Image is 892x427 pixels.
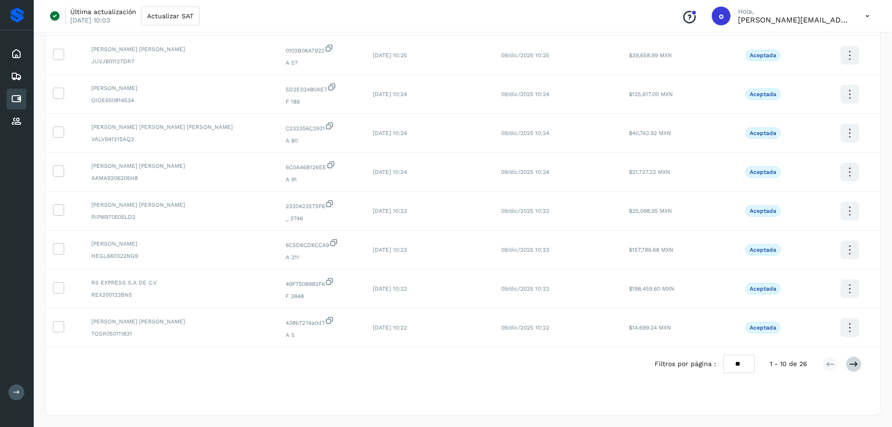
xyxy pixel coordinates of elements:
[286,44,358,55] span: 0102B06A7922
[629,285,674,292] span: $198,459.60 MXN
[91,330,271,338] span: TOSR050111831
[147,13,193,19] span: Actualizar SAT
[750,130,776,136] p: Aceptada
[91,240,271,248] span: [PERSON_NAME]
[750,324,776,331] p: Aceptada
[501,91,549,97] span: 09/dic/2025 10:24
[91,213,271,221] span: RIPM970505LD2
[750,52,776,59] p: Aceptada
[738,15,850,24] p: obed.perez@clcsolutions.com.mx
[501,130,549,136] span: 09/dic/2025 10:24
[629,208,672,214] span: $25,098.95 MXN
[750,247,776,253] p: Aceptada
[373,324,407,331] span: [DATE] 10:22
[750,91,776,97] p: Aceptada
[286,316,358,327] span: 438b7274a0d7
[629,247,673,253] span: $157,786.68 MXN
[91,96,271,105] span: OIOE650814534
[501,324,549,331] span: 09/dic/2025 10:22
[655,359,716,369] span: Filtros por página :
[91,162,271,170] span: [PERSON_NAME] [PERSON_NAME]
[373,247,407,253] span: [DATE] 10:23
[91,252,271,260] span: HEGL660322NG9
[750,208,776,214] p: Aceptada
[91,278,271,287] span: RS EXPRESS S.A DE C.V
[91,291,271,299] span: REX200123BN5
[286,199,358,210] span: 2330423575F6
[750,169,776,175] p: Aceptada
[501,285,549,292] span: 09/dic/2025 10:22
[501,52,549,59] span: 09/dic/2025 10:25
[373,52,407,59] span: [DATE] 10:25
[629,130,671,136] span: $40,743.92 MXN
[286,238,358,249] span: 6C5D6CD6CCA9
[629,324,671,331] span: $14,699.24 MXN
[7,66,26,87] div: Embarques
[629,91,673,97] span: $125,617.00 MXN
[738,7,850,15] p: Hola,
[286,292,358,300] span: F 3848
[286,175,358,184] span: A 91
[770,359,807,369] span: 1 - 10 de 26
[7,89,26,109] div: Cuentas por pagar
[91,84,271,92] span: [PERSON_NAME]
[91,317,271,326] span: [PERSON_NAME] [PERSON_NAME]
[286,214,358,223] span: _ 3746
[91,123,271,131] span: [PERSON_NAME] [PERSON_NAME] [PERSON_NAME]
[91,201,271,209] span: [PERSON_NAME] [PERSON_NAME]
[750,285,776,292] p: Aceptada
[373,91,407,97] span: [DATE] 10:24
[286,160,358,172] span: 6C0A46B126EE
[286,136,358,145] span: A 80
[286,97,358,106] span: F 189
[70,16,110,24] p: [DATE] 10:03
[629,52,672,59] span: $39,658.99 MXN
[91,57,271,66] span: JUVJ801127DR7
[7,111,26,132] div: Proveedores
[373,169,407,175] span: [DATE] 10:24
[286,121,358,133] span: C232356C3931
[70,7,136,16] p: Última actualización
[501,169,549,175] span: 09/dic/2025 10:24
[286,59,358,67] span: A 57
[91,174,271,182] span: AAMA9206205H8
[7,44,26,64] div: Inicio
[141,7,199,25] button: Actualizar SAT
[91,45,271,53] span: [PERSON_NAME] [PERSON_NAME]
[373,130,407,136] span: [DATE] 10:24
[373,208,407,214] span: [DATE] 10:23
[286,277,358,288] span: 49F7508982F6
[501,247,549,253] span: 09/dic/2025 10:23
[286,331,358,339] span: A 5
[286,253,358,262] span: A 211
[629,169,670,175] span: $21,727.22 MXN
[373,285,407,292] span: [DATE] 10:22
[91,135,271,143] span: VALV941215AQ3
[501,208,549,214] span: 09/dic/2025 10:23
[286,82,358,94] span: 5D2E03480AE7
